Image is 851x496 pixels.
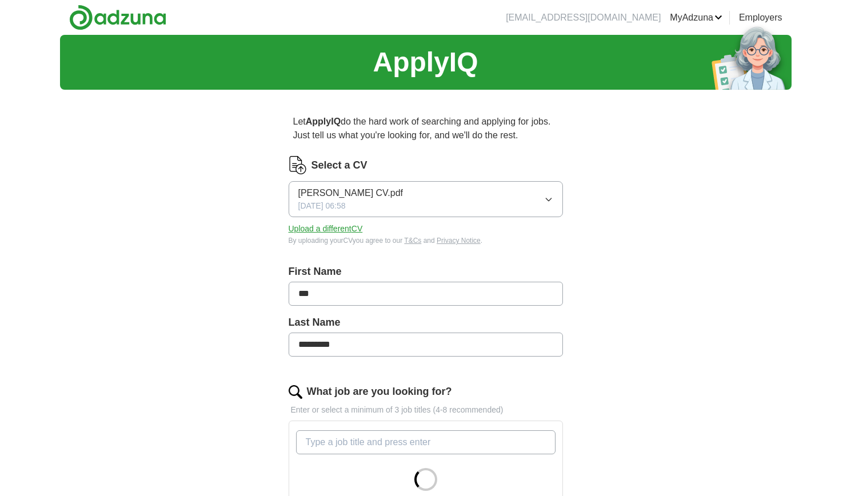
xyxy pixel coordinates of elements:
button: [PERSON_NAME] CV.pdf[DATE] 06:58 [289,181,563,217]
button: Upload a differentCV [289,223,363,235]
strong: ApplyIQ [306,117,341,126]
label: What job are you looking for? [307,384,452,399]
a: T&Cs [404,237,421,245]
a: Employers [739,11,782,25]
a: Privacy Notice [437,237,481,245]
h1: ApplyIQ [373,42,478,83]
label: Last Name [289,315,563,330]
p: Let do the hard work of searching and applying for jobs. Just tell us what you're looking for, an... [289,110,563,147]
label: Select a CV [311,158,367,173]
div: By uploading your CV you agree to our and . [289,235,563,246]
img: search.png [289,385,302,399]
span: [PERSON_NAME] CV.pdf [298,186,403,200]
label: First Name [289,264,563,279]
a: MyAdzuna [670,11,722,25]
input: Type a job title and press enter [296,430,556,454]
p: Enter or select a minimum of 3 job titles (4-8 recommended) [289,404,563,416]
li: [EMAIL_ADDRESS][DOMAIN_NAME] [506,11,661,25]
span: [DATE] 06:58 [298,200,346,212]
img: Adzuna logo [69,5,166,30]
img: CV Icon [289,156,307,174]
